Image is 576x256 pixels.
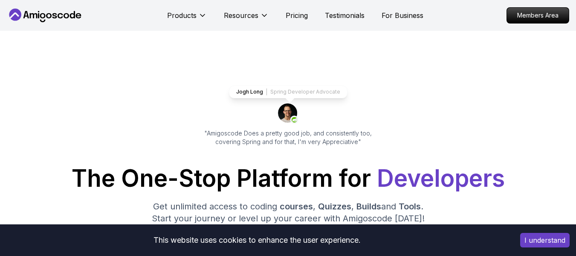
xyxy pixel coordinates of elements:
div: This website uses cookies to enhance the user experience. [6,231,507,250]
h1: The One-Stop Platform for [7,167,569,190]
p: Spring Developer Advocate [270,88,340,95]
span: courses [280,201,313,212]
button: Accept cookies [520,233,570,247]
button: Resources [224,10,269,27]
p: Products [167,10,197,21]
p: Get unlimited access to coding , , and . Start your journey or level up your career with Amigosco... [145,200,431,224]
span: Tools [399,201,421,212]
span: Developers [377,164,505,192]
span: Builds [356,201,381,212]
p: Jogh Long [236,88,263,95]
a: Members Area [507,7,569,24]
p: Resources [224,10,258,21]
span: Quizzes [318,201,351,212]
a: For Business [382,10,423,21]
p: Members Area [507,8,569,23]
p: "Amigoscode Does a pretty good job, and consistently too, covering Spring and for that, I'm very ... [193,129,384,146]
a: Testimonials [325,10,365,21]
img: josh long [278,103,298,124]
button: Products [167,10,207,27]
a: Pricing [286,10,308,21]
